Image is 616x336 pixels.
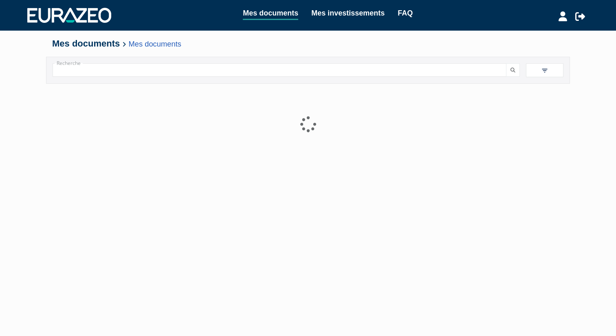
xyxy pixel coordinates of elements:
img: 1732889491-logotype_eurazeo_blanc_rvb.png [27,8,111,22]
a: FAQ [398,7,413,19]
input: Recherche [53,63,506,77]
a: Mes investissements [311,7,385,19]
h4: Mes documents [52,39,564,49]
a: Mes documents [129,40,181,48]
a: Mes documents [243,7,298,20]
img: filter.svg [541,67,548,74]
